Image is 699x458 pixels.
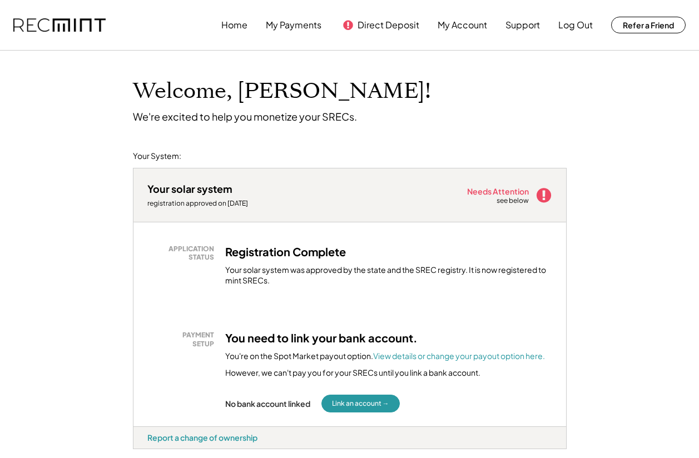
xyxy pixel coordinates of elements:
button: Refer a Friend [611,17,686,33]
button: Support [505,14,540,36]
div: see below [497,196,530,206]
div: PAYMENT SETUP [153,331,214,348]
div: Report a change of ownership [147,432,257,442]
div: APPLICATION STATUS [153,245,214,262]
button: Home [221,14,247,36]
div: We're excited to help you monetize your SRECs. [133,110,357,123]
button: Log Out [558,14,593,36]
img: recmint-logotype%403x.png [13,18,106,32]
h3: Registration Complete [225,245,346,259]
div: No bank account linked [225,399,310,409]
div: rgooshym - [133,449,151,454]
a: View details or change your payout option here. [373,351,545,361]
div: You're on the Spot Market payout option. [225,351,545,362]
h3: You need to link your bank account. [225,331,418,345]
button: Direct Deposit [358,14,419,36]
div: However, we can't pay you for your SRECs until you link a bank account. [225,367,480,379]
div: Your solar system [147,182,232,195]
div: registration approved on [DATE] [147,199,259,208]
button: My Account [438,14,487,36]
div: Needs Attention [467,187,530,195]
h1: Welcome, [PERSON_NAME]! [133,78,431,104]
div: Your solar system was approved by the state and the SREC registry. It is now registered to mint S... [225,265,552,286]
div: Your System: [133,151,181,162]
button: Link an account → [321,395,400,412]
button: My Payments [266,14,321,36]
